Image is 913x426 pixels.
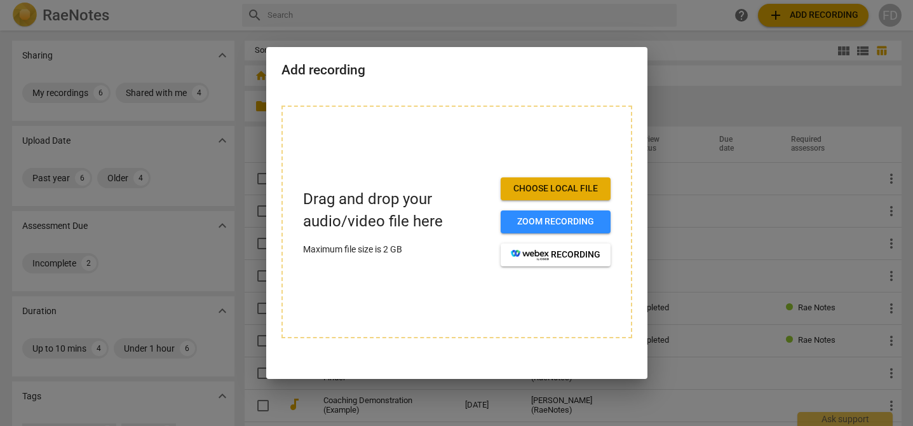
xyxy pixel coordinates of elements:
p: Drag and drop your audio/video file here [303,188,490,233]
span: Zoom recording [511,216,600,228]
button: Zoom recording [501,210,611,233]
span: Choose local file [511,182,600,195]
button: Choose local file [501,177,611,200]
p: Maximum file size is 2 GB [303,243,490,256]
h2: Add recording [281,62,632,78]
span: recording [511,249,600,261]
button: recording [501,244,611,266]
